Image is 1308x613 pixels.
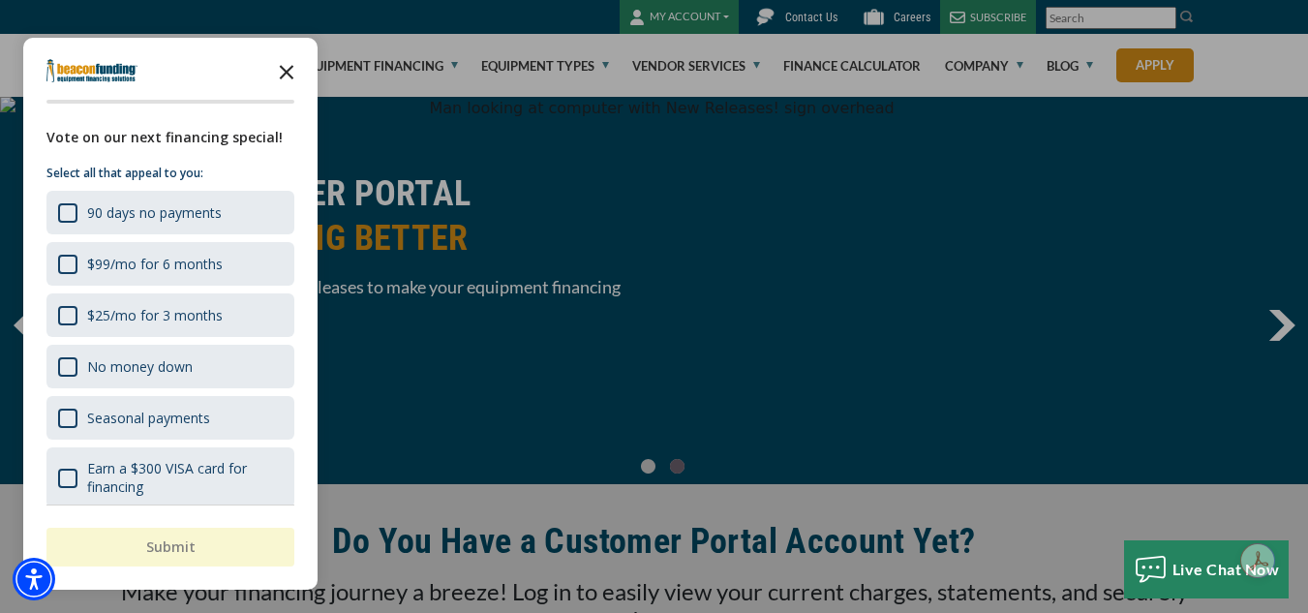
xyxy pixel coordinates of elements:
div: Seasonal payments [46,396,294,440]
div: $25/mo for 3 months [87,306,223,324]
div: No money down [46,345,294,388]
div: Vote on our next financing special! [46,127,294,148]
div: 90 days no payments [87,203,222,222]
div: $99/mo for 6 months [87,255,223,273]
div: Seasonal payments [87,409,210,427]
div: Earn a $300 VISA card for financing [46,447,294,507]
div: 90 days no payments [46,191,294,234]
div: $99/mo for 6 months [46,242,294,286]
button: Close the survey [267,51,306,90]
div: No money down [87,357,193,376]
div: $25/mo for 3 months [46,293,294,337]
span: Live Chat Now [1172,560,1280,578]
div: Earn a $300 VISA card for financing [87,459,283,496]
div: Accessibility Menu [13,558,55,600]
img: Company logo [46,59,137,82]
button: Submit [46,528,294,567]
p: Select all that appeal to you: [46,164,294,183]
div: Survey [23,38,318,590]
button: Live Chat Now [1124,540,1290,598]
